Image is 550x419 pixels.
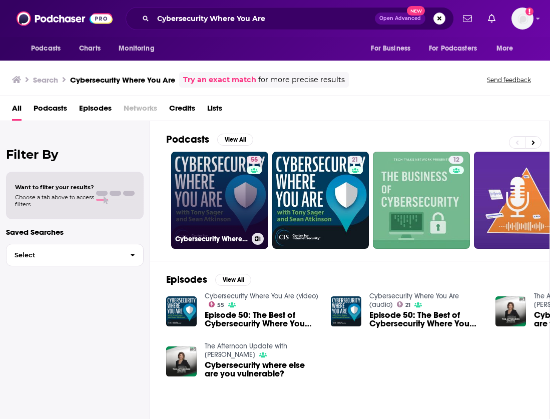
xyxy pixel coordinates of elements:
[205,361,319,378] a: Cybersecurity where else are you vulnerable?
[484,76,534,84] button: Send feedback
[17,9,113,28] img: Podchaser - Follow, Share and Rate Podcasts
[34,100,67,121] a: Podcasts
[205,311,319,328] a: Episode 50: The Best of Cybersecurity Where You Are
[6,244,144,266] button: Select
[24,39,74,58] button: open menu
[171,152,268,249] a: 55Cybersecurity Where You Are (video)
[459,10,476,27] a: Show notifications dropdown
[484,10,499,27] a: Show notifications dropdown
[209,301,225,307] a: 55
[153,11,375,27] input: Search podcasts, credits, & more...
[207,100,222,121] a: Lists
[422,39,491,58] button: open menu
[369,292,459,309] a: Cybersecurity Where You Are (audio)
[79,42,101,56] span: Charts
[217,303,224,307] span: 55
[525,8,533,16] svg: Add a profile image
[511,8,533,30] span: Logged in as abbie.hatfield
[166,296,197,327] img: Episode 50: The Best of Cybersecurity Where You Are
[15,184,94,191] span: Want to filter your results?
[375,13,425,25] button: Open AdvancedNew
[166,133,209,146] h2: Podcasts
[119,42,154,56] span: Monitoring
[166,133,253,146] a: PodcastsView All
[272,152,369,249] a: 21
[397,301,411,307] a: 21
[6,147,144,162] h2: Filter By
[352,155,358,165] span: 21
[169,100,195,121] a: Credits
[371,42,410,56] span: For Business
[112,39,167,58] button: open menu
[183,74,256,86] a: Try an exact match
[12,100,22,121] a: All
[331,296,361,327] img: Episode 50: The Best of Cybersecurity Where You Are
[369,311,483,328] a: Episode 50: The Best of Cybersecurity Where You Are
[70,75,175,85] h3: Cybersecurity Where You Are
[449,156,463,164] a: 12
[251,155,258,165] span: 55
[496,42,513,56] span: More
[124,100,157,121] span: Networks
[405,303,410,307] span: 21
[205,342,287,359] a: The Afternoon Update with Lynlee Foo
[7,252,122,258] span: Select
[33,75,58,85] h3: Search
[166,346,197,377] img: Cybersecurity where else are you vulnerable?
[364,39,423,58] button: open menu
[511,8,533,30] button: Show profile menu
[215,274,251,286] button: View All
[79,100,112,121] a: Episodes
[379,16,421,21] span: Open Advanced
[511,8,533,30] img: User Profile
[217,134,253,146] button: View All
[429,42,477,56] span: For Podcasters
[373,152,470,249] a: 12
[489,39,526,58] button: open menu
[407,6,425,16] span: New
[126,7,454,30] div: Search podcasts, credits, & more...
[247,156,262,164] a: 55
[348,156,362,164] a: 21
[495,296,526,327] img: Cybersecurity where else are you vulnerable?
[15,194,94,208] span: Choose a tab above to access filters.
[73,39,107,58] a: Charts
[31,42,61,56] span: Podcasts
[258,74,345,86] span: for more precise results
[6,227,144,237] p: Saved Searches
[175,235,248,243] h3: Cybersecurity Where You Are (video)
[205,292,318,300] a: Cybersecurity Where You Are (video)
[166,273,251,286] a: EpisodesView All
[166,273,207,286] h2: Episodes
[453,155,459,165] span: 12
